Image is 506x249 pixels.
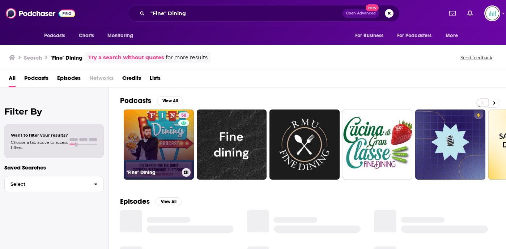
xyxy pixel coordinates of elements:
[39,29,75,43] button: open menu
[366,4,379,11] span: New
[24,54,42,61] h3: Search
[441,29,467,43] button: open menu
[120,197,182,206] a: EpisodesView All
[156,197,182,206] button: View All
[150,72,161,87] a: Lists
[4,176,104,192] button: Select
[6,7,75,20] img: Podchaser - Follow, Share and Rate Podcasts
[11,133,68,138] span: Want to filter your results?
[181,112,186,119] span: 56
[446,31,458,41] span: More
[346,12,376,15] span: Open Advanced
[9,72,16,87] a: All
[484,5,500,21] button: Show profile menu
[24,72,48,87] a: Podcasts
[57,72,81,87] a: Episodes
[392,29,442,43] button: open menu
[89,72,114,87] span: Networks
[107,31,133,41] span: Monitoring
[157,96,183,105] button: View All
[397,31,432,41] span: For Podcasters
[120,96,151,105] h2: Podcasts
[88,53,164,62] a: Try a search without quotes
[102,29,143,43] button: open menu
[350,29,393,43] button: open menu
[5,182,88,186] span: Select
[464,7,476,20] a: Show notifications dropdown
[343,9,379,18] button: Open AdvancedNew
[122,72,141,87] a: Credits
[124,110,194,180] a: 56"Fine" Dining
[355,31,384,41] span: For Business
[484,5,500,21] span: Logged in as podglomerate
[120,197,150,206] h2: Episodes
[79,31,94,41] span: Charts
[458,55,494,61] button: Send feedback
[4,106,104,117] h2: Filter By
[128,5,400,22] div: Search podcasts, credits, & more...
[120,96,183,105] a: PodcastsView All
[446,7,459,20] a: Show notifications dropdown
[166,53,208,62] span: for more results
[127,169,179,176] h3: "Fine" Dining
[148,8,343,19] input: Search podcasts, credits, & more...
[178,112,189,118] a: 56
[44,31,65,41] span: Podcasts
[484,5,500,21] img: User Profile
[11,140,68,150] span: Choose a tab above to access filters.
[4,164,104,171] p: Saved Searches
[74,29,99,43] a: Charts
[51,54,82,61] h3: "Fine" Dining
